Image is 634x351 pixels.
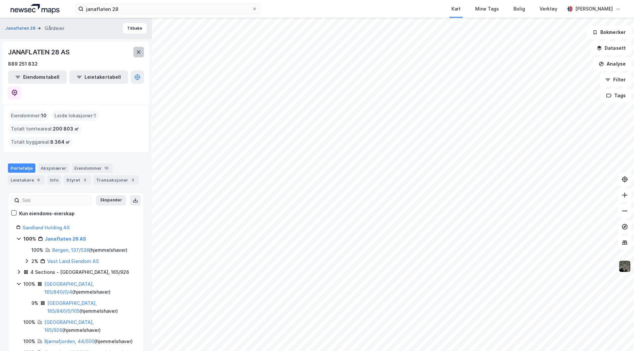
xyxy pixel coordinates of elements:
[44,338,94,344] a: Bjørnafjorden, 44/500
[19,210,75,218] div: Kun eiendoms-eierskap
[38,163,69,173] div: Aksjonærer
[44,281,94,295] a: [GEOGRAPHIC_DATA], 165/840/0/4
[451,5,461,13] div: Kart
[64,175,91,185] div: Styret
[8,175,45,185] div: Leietakere
[31,246,43,254] div: 100%
[52,246,127,254] div: ( hjemmelshaver )
[44,280,136,296] div: ( hjemmelshaver )
[31,299,38,307] div: 9%
[8,124,82,134] div: Totalt tomteareal :
[44,337,133,345] div: ( hjemmelshaver )
[5,25,37,32] button: Janaflaten 28
[8,60,38,68] div: 889 251 832
[44,318,136,334] div: ( hjemmelshaver )
[8,110,49,121] div: Eiendommer :
[11,4,59,14] img: logo.a4113a55bc3d86da70a041830d287a7e.svg
[47,175,61,185] div: Info
[19,195,92,205] input: Søk
[123,23,147,34] button: Tilbake
[8,71,67,84] button: Eiendomstabell
[44,319,94,333] a: [GEOGRAPHIC_DATA], 165/926
[30,268,129,276] div: 4 Sections - [GEOGRAPHIC_DATA], 165/926
[94,112,96,120] span: 1
[103,165,110,171] div: 10
[475,5,499,13] div: Mine Tags
[41,112,47,120] span: 10
[52,110,99,121] div: Leide lokasjoner :
[618,260,631,273] img: 9k=
[8,47,71,57] div: JANAFLATEN 28 AS
[540,5,557,13] div: Verktøy
[84,4,252,14] input: Søk på adresse, matrikkel, gårdeiere, leietakere eller personer
[23,337,35,345] div: 100%
[96,195,126,206] button: Ekspander
[513,5,525,13] div: Bolig
[72,163,113,173] div: Eiendommer
[50,138,70,146] span: 8 364 ㎡
[35,177,42,183] div: 6
[593,57,631,71] button: Analyse
[53,125,79,133] span: 200 803 ㎡
[47,299,136,315] div: ( hjemmelshaver )
[23,280,35,288] div: 100%
[93,175,139,185] div: Transaksjoner
[23,235,36,243] div: 100%
[601,319,634,351] iframe: Chat Widget
[601,89,631,102] button: Tags
[45,236,86,242] a: Janaflaten 28 AS
[601,319,634,351] div: Kontrollprogram for chat
[600,73,631,86] button: Filter
[575,5,613,13] div: [PERSON_NAME]
[52,247,89,253] a: Bergen, 137/538
[8,163,35,173] div: Portefølje
[587,26,631,39] button: Bokmerker
[82,177,88,183] div: 3
[23,318,35,326] div: 100%
[22,225,70,230] a: Sandland Holding AS
[129,177,136,183] div: 3
[69,71,128,84] button: Leietakertabell
[8,137,73,147] div: Totalt byggareal :
[47,258,99,264] a: Vest Land Eiendom AS
[31,257,38,265] div: 2%
[591,42,631,55] button: Datasett
[47,300,97,314] a: [GEOGRAPHIC_DATA], 165/840/0/105
[45,24,64,32] div: Gårdeier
